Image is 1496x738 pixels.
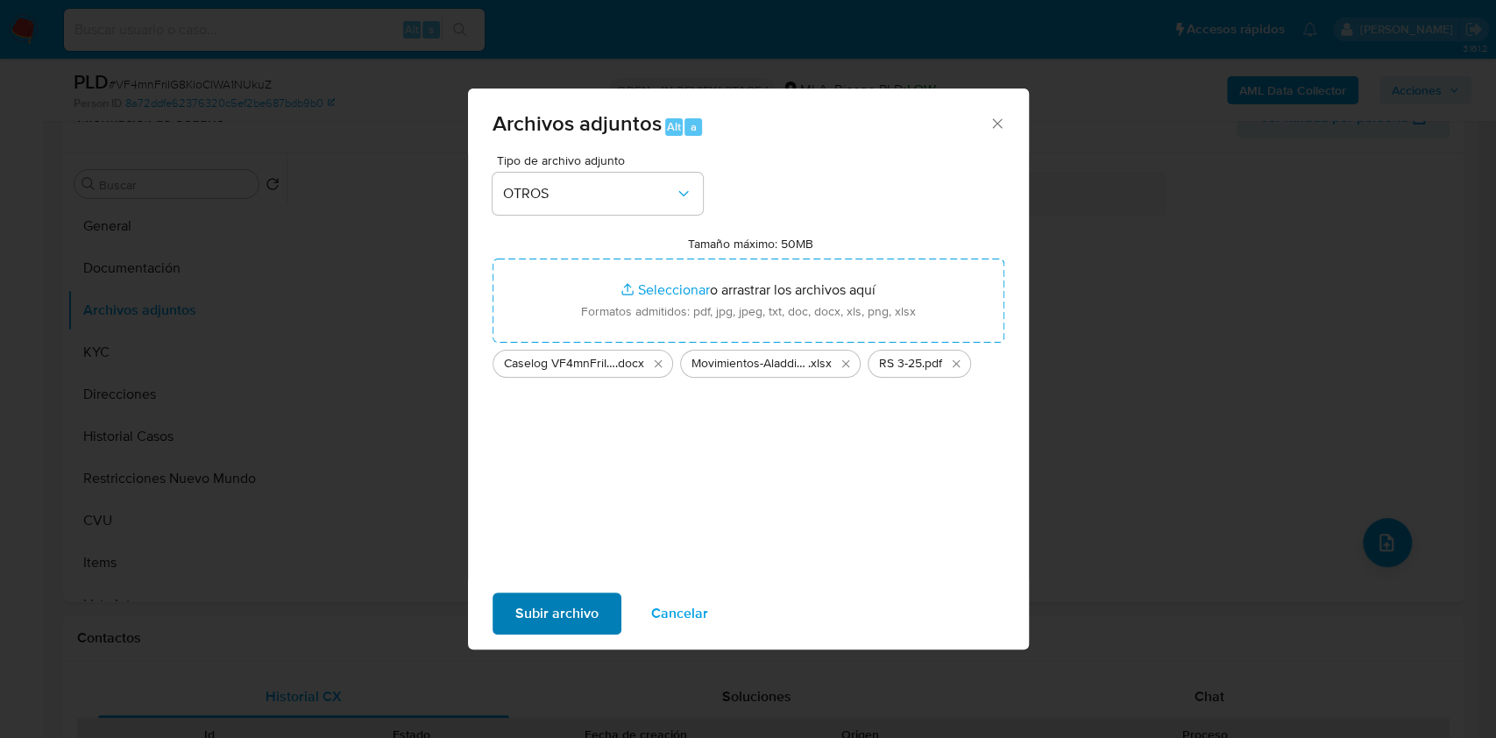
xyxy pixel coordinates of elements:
span: a [691,118,697,135]
span: .docx [615,355,644,373]
span: .xlsx [808,355,832,373]
ul: Archivos seleccionados [493,343,1004,378]
button: OTROS [493,173,703,215]
button: Cerrar [989,115,1004,131]
span: OTROS [503,185,675,202]
button: Subir archivo [493,593,621,635]
span: Subir archivo [515,594,599,633]
span: Caselog VF4mnFriIG8KioClWA1NUkuZ [504,355,615,373]
button: Eliminar Movimientos-Aladdin- Juan Carlos Romero.xlsx [835,353,856,374]
span: .pdf [922,355,942,373]
span: Tipo de archivo adjunto [497,154,707,167]
button: Eliminar Caselog VF4mnFriIG8KioClWA1NUkuZ.docx [648,353,669,374]
span: Movimientos-Aladdin- [PERSON_NAME] [691,355,808,373]
span: Alt [667,118,681,135]
button: Eliminar RS 3-25.pdf [946,353,967,374]
button: Cancelar [628,593,731,635]
span: Archivos adjuntos [493,108,662,138]
span: RS 3-25 [879,355,922,373]
label: Tamaño máximo: 50MB [688,236,813,252]
span: Cancelar [651,594,708,633]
